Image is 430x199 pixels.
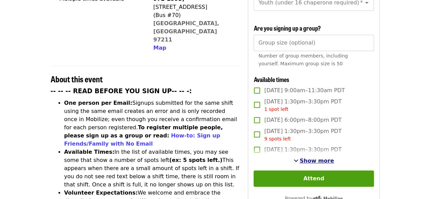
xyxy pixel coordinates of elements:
span: Show more [300,157,334,164]
span: Map [153,45,166,51]
span: Are you signing up a group? [254,23,321,32]
strong: Available Times: [64,149,115,155]
div: (Bus #70) [153,11,234,19]
li: Signups submitted for the same shift using the same email creates an error and is only recorded o... [64,99,240,148]
strong: To register multiple people, please sign up as a group or read: [64,124,223,139]
a: [GEOGRAPHIC_DATA], [GEOGRAPHIC_DATA] 97211 [153,20,219,43]
button: See more timeslots [294,157,334,165]
strong: -- -- -- READ BEFORE YOU SIGN UP-- -- -: [51,87,192,95]
li: In the list of available times, you may see some that show a number of spots left This appears wh... [64,148,240,189]
span: [DATE] 1:30pm–3:30pm PDT [264,98,341,113]
span: [DATE] 1:30pm–3:30pm PDT [264,146,341,154]
a: How-to: Sign up Friends/Family with No Email [64,132,220,147]
span: [DATE] 9:00am–11:30am PDT [264,86,345,95]
span: [DATE] 6:00pm–8:00pm PDT [264,116,341,124]
span: [DATE] 1:30pm–3:30pm PDT [264,127,341,143]
button: Attend [254,170,374,187]
input: [object Object] [254,35,374,51]
strong: One person per Email: [64,100,133,106]
button: Map [153,44,166,52]
span: Number of group members, including yourself. Maximum group size is 50 [258,53,348,66]
span: 1 spot left [264,106,288,112]
span: Available times [254,75,289,84]
span: About this event [51,73,103,85]
strong: Volunteer Expectations: [64,189,138,196]
span: 9 spots left [264,136,291,142]
strong: (ex: 5 spots left.) [169,157,222,163]
div: [STREET_ADDRESS] [153,3,234,11]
